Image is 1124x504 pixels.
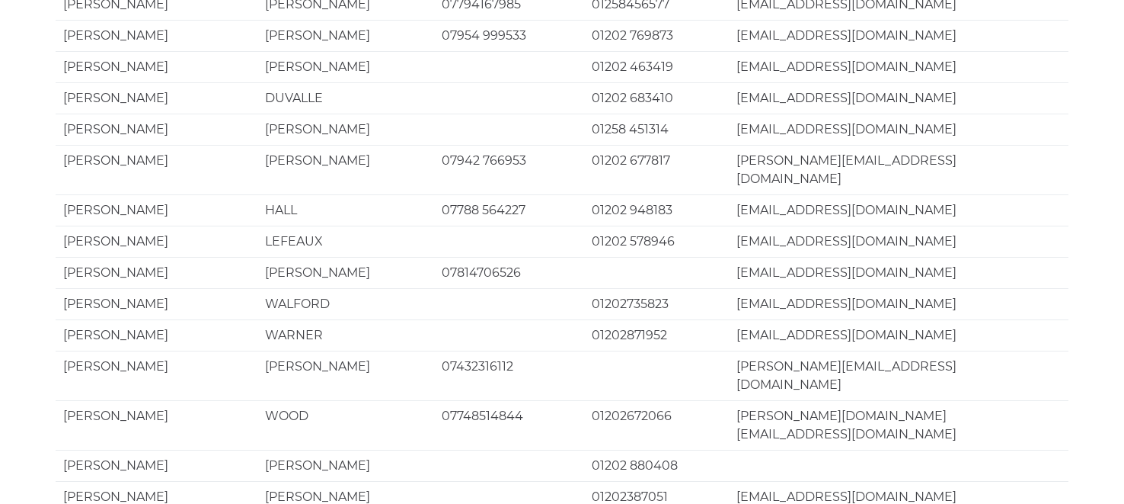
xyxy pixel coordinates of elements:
td: [PERSON_NAME] [257,51,434,82]
td: HALL [257,194,434,226]
td: [EMAIL_ADDRESS][DOMAIN_NAME] [729,288,1068,319]
td: WARNER [257,319,434,351]
td: [PERSON_NAME] [56,400,257,450]
td: [PERSON_NAME] [56,257,257,288]
td: [EMAIL_ADDRESS][DOMAIN_NAME] [729,319,1068,351]
td: 01202 463419 [584,51,730,82]
td: [EMAIL_ADDRESS][DOMAIN_NAME] [729,257,1068,288]
td: [PERSON_NAME] [56,450,257,481]
td: 07788 564227 [434,194,583,226]
td: LEFEAUX [257,226,434,257]
td: [PERSON_NAME] [56,51,257,82]
td: 07942 766953 [434,145,583,194]
td: 01258 451314 [584,114,730,145]
td: 07954 999533 [434,20,583,51]
td: WALFORD [257,288,434,319]
td: [EMAIL_ADDRESS][DOMAIN_NAME] [729,226,1068,257]
td: [PERSON_NAME] [257,20,434,51]
td: 01202735823 [584,288,730,319]
td: 01202 880408 [584,450,730,481]
td: 01202 578946 [584,226,730,257]
td: [PERSON_NAME] [257,114,434,145]
td: [PERSON_NAME] [257,351,434,400]
td: [PERSON_NAME] [56,194,257,226]
td: 07432316112 [434,351,583,400]
td: [PERSON_NAME] [56,82,257,114]
td: [PERSON_NAME] [56,351,257,400]
td: 07814706526 [434,257,583,288]
td: 01202 948183 [584,194,730,226]
td: [PERSON_NAME][EMAIL_ADDRESS][DOMAIN_NAME] [729,351,1068,400]
td: [PERSON_NAME] [257,257,434,288]
td: [PERSON_NAME] [257,450,434,481]
td: 01202 677817 [584,145,730,194]
td: 01202 683410 [584,82,730,114]
td: [PERSON_NAME] [56,226,257,257]
td: [EMAIL_ADDRESS][DOMAIN_NAME] [729,194,1068,226]
td: 01202871952 [584,319,730,351]
td: [EMAIL_ADDRESS][DOMAIN_NAME] [729,82,1068,114]
td: [PERSON_NAME] [56,288,257,319]
td: [PERSON_NAME] [56,20,257,51]
td: WOOD [257,400,434,450]
td: [PERSON_NAME] [56,145,257,194]
td: 01202 769873 [584,20,730,51]
td: [PERSON_NAME][DOMAIN_NAME][EMAIL_ADDRESS][DOMAIN_NAME] [729,400,1068,450]
td: [EMAIL_ADDRESS][DOMAIN_NAME] [729,114,1068,145]
td: 01202672066 [584,400,730,450]
td: [PERSON_NAME] [257,145,434,194]
td: 07748514844 [434,400,583,450]
td: [PERSON_NAME] [56,114,257,145]
td: [EMAIL_ADDRESS][DOMAIN_NAME] [729,51,1068,82]
td: [PERSON_NAME] [56,319,257,351]
td: [EMAIL_ADDRESS][DOMAIN_NAME] [729,20,1068,51]
td: [PERSON_NAME][EMAIL_ADDRESS][DOMAIN_NAME] [729,145,1068,194]
td: DUVALLE [257,82,434,114]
